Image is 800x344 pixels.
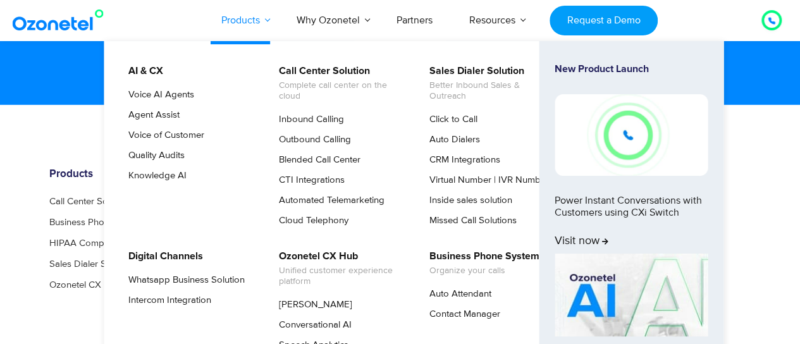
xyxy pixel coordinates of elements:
[271,132,353,147] a: Outbound Calling
[271,249,405,289] a: Ozonetel CX HubUnified customer experience platform
[429,80,554,102] span: Better Inbound Sales & Outreach
[550,6,658,35] a: Request a Demo
[271,213,350,228] a: Cloud Telephony
[120,168,188,183] a: Knowledge AI
[271,173,347,188] a: CTI Integrations
[421,173,551,188] a: Virtual Number | IVR Number
[120,107,182,123] a: Agent Assist
[555,63,708,249] a: New Product LaunchPower Instant Conversations with Customers using CXi SwitchVisit now
[421,213,519,228] a: Missed Call Solutions
[49,168,211,181] h6: Products
[421,193,514,208] a: Inside sales solution
[271,193,386,208] a: Automated Telemarketing
[271,297,354,312] a: [PERSON_NAME]
[120,148,187,163] a: Quality Audits
[49,197,130,206] a: Call Center Solution
[421,132,482,147] a: Auto Dialers
[555,235,608,249] span: Visit now
[49,280,121,290] a: Ozonetel CX Hub
[271,317,354,333] a: Conversational AI
[120,87,196,102] a: Voice AI Agents
[421,307,502,322] a: Contact Manager
[120,273,247,288] a: Whatsapp Business Solution
[120,249,205,264] a: Digital Channels
[120,63,165,79] a: AI & CX
[555,254,708,337] img: AI
[429,266,539,276] span: Organize your calls
[271,112,346,127] a: Inbound Calling
[421,152,502,168] a: CRM Integrations
[421,63,556,104] a: Sales Dialer SolutionBetter Inbound Sales & Outreach
[421,286,493,302] a: Auto Attendant
[49,238,168,248] a: HIPAA Compliant Call Center
[421,249,541,278] a: Business Phone SystemOrganize your calls
[555,94,708,175] img: New-Project-17.png
[421,112,479,127] a: Click to Call
[271,63,405,104] a: Call Center SolutionComplete call center on the cloud
[120,293,213,308] a: Intercom Integration
[271,152,362,168] a: Blended Call Center
[279,80,403,102] span: Complete call center on the cloud
[49,218,147,227] a: Business Phone System
[49,259,134,269] a: Sales Dialer Solution
[120,128,206,143] a: Voice of Customer
[279,266,403,287] span: Unified customer experience platform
